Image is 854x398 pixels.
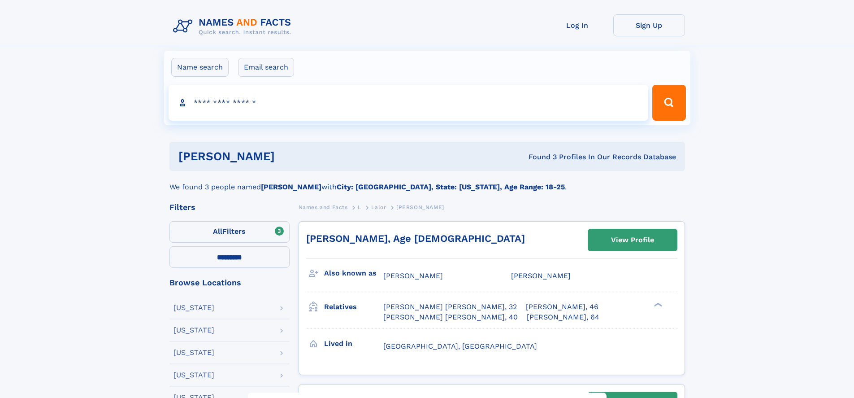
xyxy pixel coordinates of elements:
div: Found 3 Profiles In Our Records Database [402,152,676,162]
h3: Lived in [324,336,383,351]
h1: [PERSON_NAME] [178,151,402,162]
div: [US_STATE] [173,327,214,334]
a: Sign Up [613,14,685,36]
div: [US_STATE] [173,349,214,356]
span: [GEOGRAPHIC_DATA], [GEOGRAPHIC_DATA] [383,342,537,350]
div: [US_STATE] [173,304,214,311]
label: Filters [169,221,290,243]
span: All [213,227,222,236]
div: ❯ [652,302,663,308]
span: [PERSON_NAME] [383,271,443,280]
img: Logo Names and Facts [169,14,299,39]
a: L [358,201,361,213]
a: [PERSON_NAME] [PERSON_NAME], 32 [383,302,517,312]
button: Search Button [652,85,685,121]
a: Log In [542,14,613,36]
div: Filters [169,203,290,211]
h3: Also known as [324,266,383,281]
div: Browse Locations [169,279,290,287]
span: [PERSON_NAME] [511,271,571,280]
span: L [358,204,361,210]
b: City: [GEOGRAPHIC_DATA], State: [US_STATE], Age Range: 18-25 [337,183,565,191]
div: [US_STATE] [173,372,214,379]
a: [PERSON_NAME], 46 [526,302,598,312]
label: Name search [171,58,229,77]
a: Names and Facts [299,201,348,213]
a: [PERSON_NAME] [PERSON_NAME], 40 [383,312,518,322]
label: Email search [238,58,294,77]
div: View Profile [611,230,654,250]
span: Lalor [371,204,386,210]
input: search input [169,85,649,121]
b: [PERSON_NAME] [261,183,321,191]
a: [PERSON_NAME], Age [DEMOGRAPHIC_DATA] [306,233,525,244]
span: [PERSON_NAME] [396,204,444,210]
h3: Relatives [324,299,383,315]
a: [PERSON_NAME], 64 [527,312,599,322]
div: We found 3 people named with . [169,171,685,192]
a: View Profile [588,229,677,251]
a: Lalor [371,201,386,213]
